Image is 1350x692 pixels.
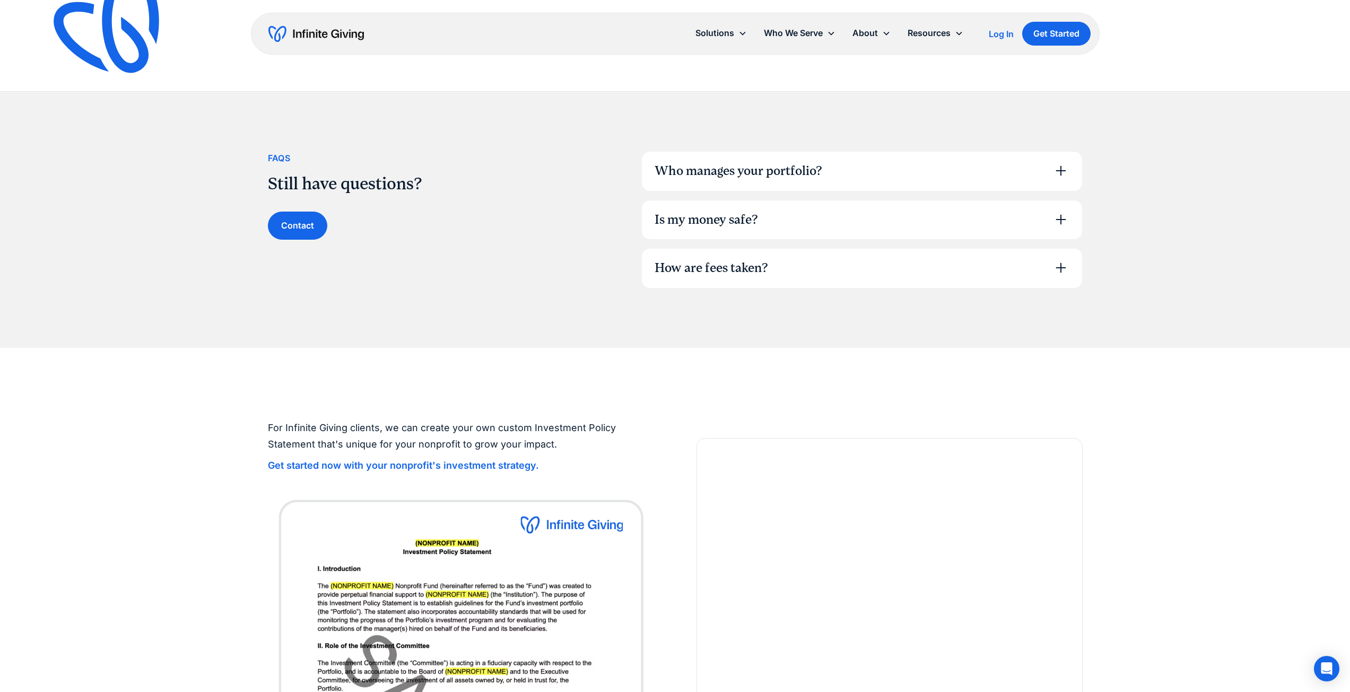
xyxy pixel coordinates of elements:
[687,22,755,45] div: Solutions
[755,22,844,45] div: Who We Serve
[655,162,822,180] div: Who manages your portfolio?
[268,212,327,240] a: Contact
[268,460,539,471] a: Get started now with your nonprofit's investment strategy.
[268,420,654,452] p: For Infinite Giving clients, we can create your own custom Investment Policy Statement that's uni...
[764,26,823,40] div: Who We Serve
[655,259,768,277] div: How are fees taken?
[1022,22,1091,46] a: Get Started
[268,174,599,194] h2: Still have questions?
[268,151,291,165] div: FAqs
[852,26,878,40] div: About
[989,30,1014,38] div: Log In
[908,26,951,40] div: Resources
[695,26,734,40] div: Solutions
[655,211,758,229] div: Is my money safe?
[1314,656,1339,681] div: Open Intercom Messenger
[844,22,899,45] div: About
[268,25,364,42] a: home
[899,22,972,45] div: Resources
[989,28,1014,40] a: Log In
[268,460,539,471] strong: Get started now with your nonprofit's investment strategy.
